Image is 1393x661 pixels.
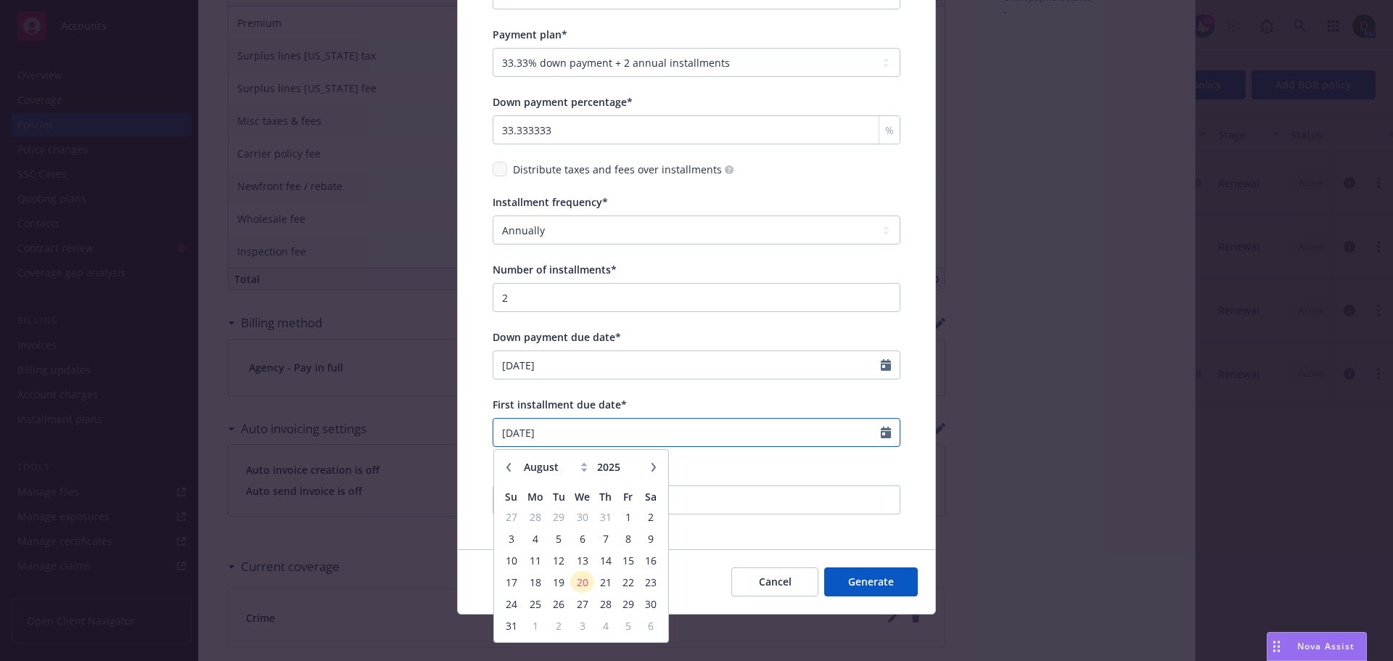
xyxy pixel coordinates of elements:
[501,508,521,526] span: 27
[500,615,522,636] td: 31
[618,530,638,548] span: 8
[617,549,639,571] td: 15
[500,593,522,615] td: 24
[493,398,627,411] span: First installment due date*
[513,162,734,177] span: Distribute taxes and fees over installments
[594,571,617,593] td: 21
[493,465,572,479] span: Installment fees
[524,551,546,570] span: 11
[524,595,546,613] span: 25
[885,123,894,138] span: %
[501,551,521,570] span: 10
[596,595,615,613] span: 28
[522,549,547,571] td: 11
[640,549,662,571] td: 16
[524,617,546,635] span: 1
[522,527,547,549] td: 4
[570,615,594,636] td: 3
[501,595,521,613] span: 24
[640,571,662,593] td: 23
[501,573,521,591] span: 17
[596,530,615,548] span: 7
[570,571,594,593] td: 20
[549,530,569,548] span: 5
[618,508,638,526] span: 1
[548,527,570,549] td: 5
[505,490,517,504] span: Su
[493,95,633,109] span: Down payment percentage*
[548,615,570,636] td: 2
[618,595,638,613] span: 29
[1297,640,1355,652] span: Nova Assist
[549,508,569,526] span: 29
[549,573,569,591] span: 19
[594,615,617,636] td: 4
[493,28,567,41] span: Payment plan*
[618,617,638,635] span: 5
[527,490,543,504] span: Mo
[570,549,594,571] td: 13
[500,527,522,549] td: 3
[881,427,891,438] svg: Calendar
[501,530,521,548] span: 3
[520,486,900,514] input: 0.00
[617,527,639,549] td: 8
[553,490,565,504] span: Tu
[618,573,638,591] span: 22
[570,527,594,549] td: 6
[618,551,638,570] span: 15
[524,530,546,548] span: 4
[645,490,657,504] span: Sa
[572,617,593,635] span: 3
[594,549,617,571] td: 14
[881,359,891,371] svg: Calendar
[549,551,569,570] span: 12
[570,506,594,527] td: 30
[594,506,617,527] td: 31
[524,508,546,526] span: 28
[548,549,570,571] td: 12
[493,419,881,446] input: MM/DD/YYYY
[617,615,639,636] td: 5
[824,567,918,596] button: Generate
[570,593,594,615] td: 27
[1267,632,1367,661] button: Nova Assist
[596,573,615,591] span: 21
[500,549,522,571] td: 10
[548,506,570,527] td: 29
[641,573,661,591] span: 23
[522,593,547,615] td: 25
[617,506,639,527] td: 1
[641,617,661,635] span: 6
[572,595,593,613] span: 27
[549,595,569,613] span: 26
[493,351,881,379] input: MM/DD/YYYY
[572,551,593,570] span: 13
[594,527,617,549] td: 7
[493,195,608,209] span: Installment frequency*
[596,617,615,635] span: 4
[500,506,522,527] td: 27
[641,551,661,570] span: 16
[548,571,570,593] td: 19
[640,527,662,549] td: 9
[596,551,615,570] span: 14
[641,595,661,613] span: 30
[522,615,547,636] td: 1
[640,615,662,636] td: 6
[640,506,662,527] td: 2
[572,573,593,591] span: 20
[594,593,617,615] td: 28
[641,530,661,548] span: 9
[522,571,547,593] td: 18
[513,162,722,177] span: Distribute taxes and fees over installments
[500,571,522,593] td: 17
[549,617,569,635] span: 2
[596,508,615,526] span: 31
[548,593,570,615] td: 26
[572,508,593,526] span: 30
[641,508,661,526] span: 2
[575,490,590,504] span: We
